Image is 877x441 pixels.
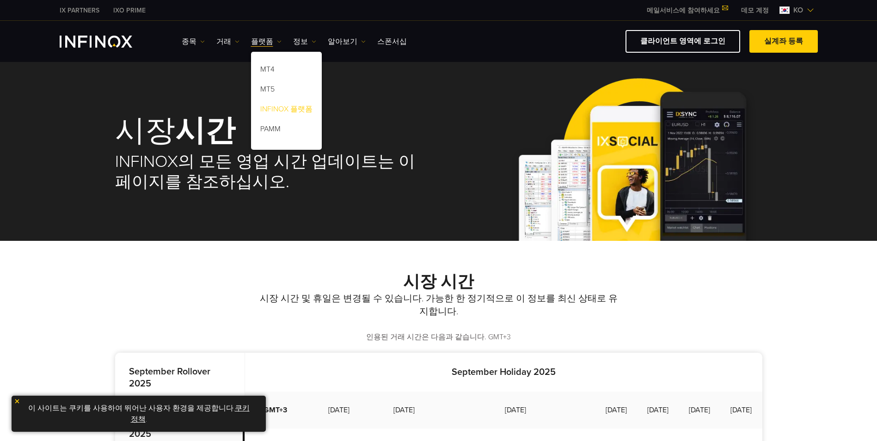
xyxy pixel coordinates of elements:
h2: INFINOX의 모든 영업 시간 업데이트는 이 페이지를 참조하십시오. [115,152,426,192]
p: 인용된 거래 시간은 다음과 같습니다. GMT+3 [115,332,762,343]
h1: 시장 [115,116,426,147]
strong: 시간 [175,113,235,149]
td: [DATE] [637,392,679,429]
strong: 시장 시간 [403,272,474,292]
a: MT5 [251,81,322,101]
img: yellow close icon [14,398,20,404]
a: INFINOX [53,6,106,15]
a: 실계좌 등록 [749,30,818,53]
a: INFINOX Logo [60,36,154,48]
a: 스폰서십 [377,36,407,47]
td: [DATE] [306,392,373,429]
td: [DATE] [679,392,720,429]
a: INFINOX 플랫폼 [251,101,322,121]
a: MT4 [251,61,322,81]
a: 거래 [216,36,239,47]
p: 시장 시간 및 휴일은 변경될 수 있습니다. 가능한 한 정기적으로 이 정보를 최신 상태로 유지합니다. [256,292,621,318]
td: [DATE] [595,392,637,429]
p: 이 사이트는 쿠키를 사용하여 뛰어난 사용자 환경을 제공합니다. . [16,400,261,427]
span: ko [790,5,807,16]
td: GMT+3 [245,392,306,429]
a: 메일서비스에 참여하세요 [640,6,734,14]
td: [DATE] [373,392,435,429]
strong: September Rollover 2025 [129,366,210,389]
a: 정보 [293,36,316,47]
strong: September Holiday 2025 [129,416,209,440]
a: 알아보기 [328,36,366,47]
a: 클라이언트 영역에 로그인 [626,30,740,53]
a: INFINOX [106,6,153,15]
a: 플랫폼 [251,36,282,47]
a: 종목 [182,36,205,47]
td: [DATE] [720,392,762,429]
strong: September Holiday 2025 [452,367,556,378]
td: [DATE] [435,392,595,429]
a: PAMM [251,121,322,141]
a: INFINOX MENU [734,6,776,15]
